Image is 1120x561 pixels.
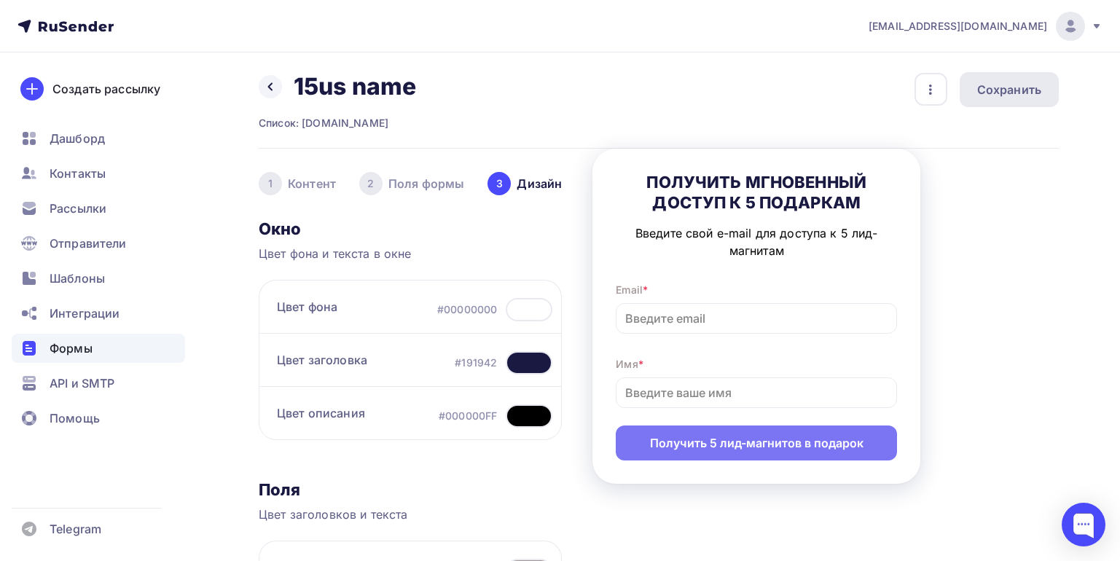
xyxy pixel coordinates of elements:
a: Отправители [12,229,185,258]
div: Имя [616,357,897,372]
span: Рассылки [50,200,106,217]
h2: 15us name [294,72,416,101]
span: Контакты [50,165,106,182]
span: Отправители [50,235,127,252]
div: Создать рассылку [52,80,160,98]
div: Цвет фона [277,298,337,321]
h3: Поля [259,479,562,500]
a: [EMAIL_ADDRESS][DOMAIN_NAME] [869,12,1103,41]
div: Введите свой e-mail для доступа к 5 лид-магнитам [616,224,897,259]
button: Получить 5 лид-магнитов в подарок [616,425,897,460]
span: [EMAIL_ADDRESS][DOMAIN_NAME] [869,19,1047,34]
span: Интеграции [50,305,120,322]
span: Дашборд [50,130,105,147]
h3: Окно [259,219,562,239]
a: Формы [12,334,185,363]
div: Цвет заголовка [277,351,367,374]
div: Email [616,283,897,297]
a: Шаблоны [12,264,185,293]
div: 1 [259,172,282,195]
a: Контакты [12,159,185,188]
span: Шаблоны [50,270,105,287]
div: Поля формы [359,172,464,195]
span: Telegram [50,520,101,538]
div: Список: [DOMAIN_NAME] [259,116,416,130]
div: Цвет описания [277,404,365,428]
span: Помощь [50,409,100,427]
div: Контент [259,172,336,195]
span: API и SMTP [50,374,114,392]
span: Формы [50,340,93,357]
div: 2 [359,172,383,195]
div: Сохранить [977,81,1041,98]
div: Дизайн [487,172,562,195]
input: Введите email [616,303,897,334]
h3: ПОЛУЧИТЬ МГНОВЕННЫЙ ДОСТУП К 5 ПОДАРКАМ [616,172,897,213]
div: #191942 [455,356,497,370]
div: #00000000 [437,302,497,317]
div: 3 [487,172,511,195]
div: Цвет фона и текста в окне [259,245,562,262]
div: Цвет заголовков и текста [259,506,562,523]
a: Дашборд [12,124,185,153]
input: Введите ваше имя [616,377,897,408]
div: #000000FF [439,409,497,423]
a: Рассылки [12,194,185,223]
